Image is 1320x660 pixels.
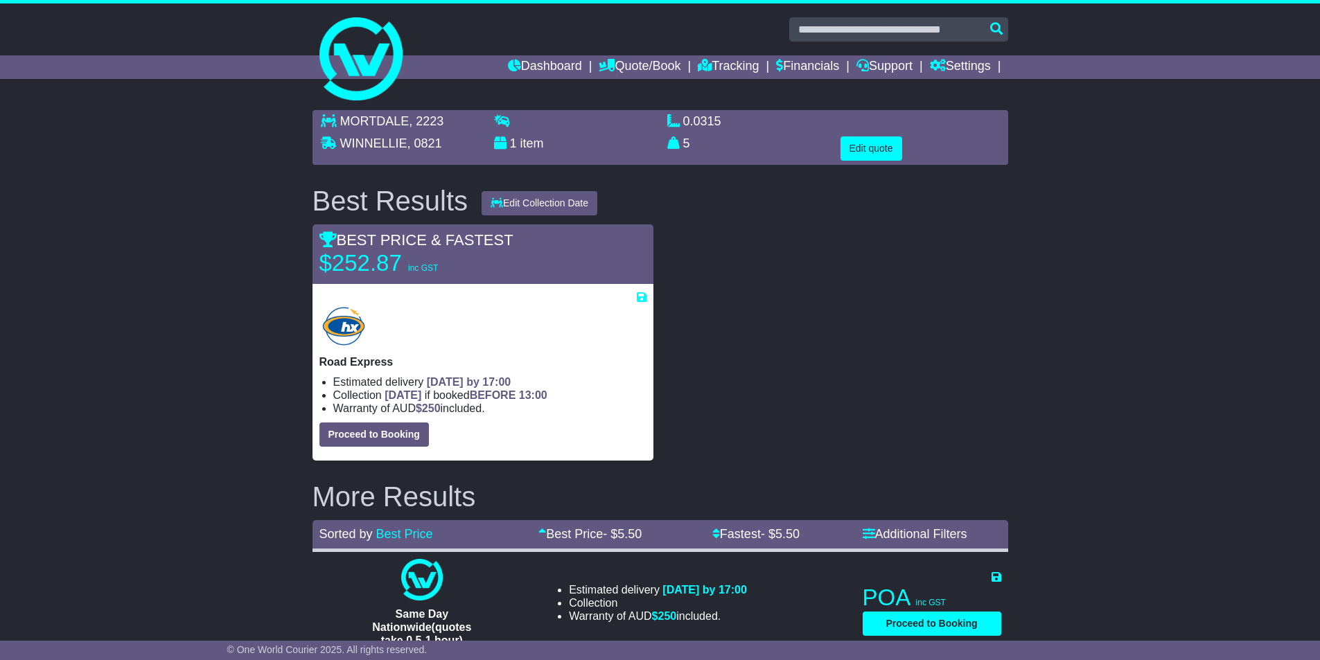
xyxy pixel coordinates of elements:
p: Road Express [319,355,646,368]
span: 5.50 [775,527,800,541]
span: - $ [603,527,642,541]
span: [DATE] by 17:00 [427,376,511,388]
span: 5 [683,136,690,150]
li: Warranty of AUD included. [333,402,646,415]
a: Settings [930,55,991,79]
a: Financials [776,55,839,79]
span: if booked [385,389,547,401]
li: Collection [569,596,747,609]
li: Collection [333,389,646,402]
span: inc GST [916,598,946,607]
span: 250 [658,610,677,622]
li: Estimated delivery [569,583,747,596]
span: - $ [761,527,800,541]
span: 250 [422,402,441,414]
button: Proceed to Booking [863,612,1001,636]
p: $252.87 [319,249,493,277]
span: , 0821 [407,136,442,150]
span: © One World Courier 2025. All rights reserved. [227,644,428,655]
span: 5.50 [617,527,642,541]
span: $ [652,610,677,622]
button: Edit Collection Date [482,191,597,215]
img: One World Courier: Same Day Nationwide(quotes take 0.5-1 hour) [401,559,443,600]
div: Best Results [306,186,475,216]
span: 0.0315 [683,114,721,128]
li: Estimated delivery [333,375,646,389]
a: Best Price [376,527,433,541]
span: 13:00 [519,389,547,401]
button: Edit quote [841,136,902,161]
span: MORTDALE [340,114,410,128]
span: BEFORE [470,389,516,401]
span: WINNELLIE [340,136,407,150]
a: Dashboard [508,55,582,79]
li: Warranty of AUD included. [569,609,747,623]
a: Additional Filters [863,527,967,541]
span: Sorted by [319,527,373,541]
button: Proceed to Booking [319,422,429,447]
span: Same Day Nationwide(quotes take 0.5-1 hour) [372,608,471,646]
span: BEST PRICE & FASTEST [319,231,513,249]
a: Fastest- $5.50 [712,527,800,541]
a: Tracking [698,55,759,79]
span: [DATE] by 17:00 [662,584,747,596]
p: POA [863,584,1001,612]
span: item [520,136,544,150]
span: $ [416,402,441,414]
span: , 2223 [409,114,443,128]
span: [DATE] [385,389,421,401]
span: inc GST [408,263,438,273]
a: Support [856,55,913,79]
h2: More Results [313,481,1008,512]
img: Hunter Express: Road Express [319,304,369,348]
span: 1 [510,136,517,150]
a: Quote/Book [599,55,680,79]
a: Best Price- $5.50 [538,527,642,541]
